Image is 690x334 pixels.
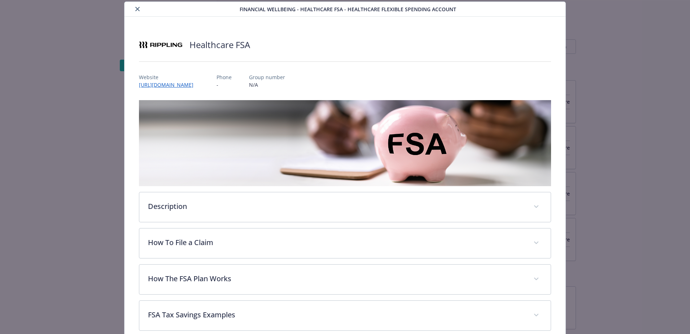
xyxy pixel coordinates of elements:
p: Phone [217,73,232,81]
div: How The FSA Plan Works [139,265,551,294]
p: - [217,81,232,89]
div: FSA Tax Savings Examples [139,301,551,330]
div: How To File a Claim [139,228,551,258]
p: FSA Tax Savings Examples [148,309,525,320]
p: How To File a Claim [148,237,525,248]
a: [URL][DOMAIN_NAME] [139,81,199,88]
button: close [133,5,142,13]
p: N/A [249,81,285,89]
p: How The FSA Plan Works [148,273,525,284]
h2: Healthcare FSA [189,39,250,51]
p: Website [139,73,199,81]
span: Financial Wellbeing - Healthcare FSA - Healthcare Flexible Spending Account [240,5,456,13]
img: banner [139,100,551,186]
div: Description [139,192,551,222]
p: Description [148,201,525,212]
img: Rippling [139,34,182,56]
p: Group number [249,73,285,81]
